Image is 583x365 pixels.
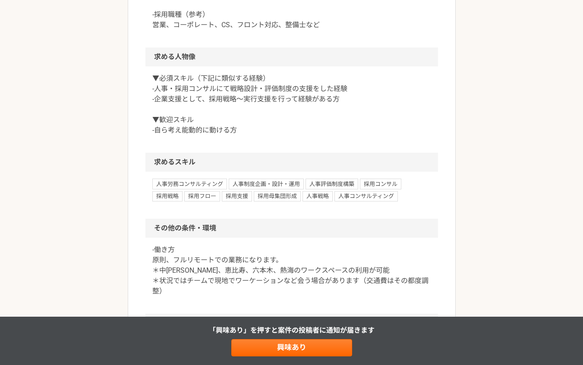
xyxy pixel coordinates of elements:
[184,191,220,201] span: 採用フロー
[145,153,438,172] h2: 求めるスキル
[306,179,358,189] span: 人事評価制度構築
[145,219,438,238] h2: その他の条件・環境
[254,191,301,201] span: 採用母集団形成
[152,179,227,189] span: 人事労務コンサルティング
[145,47,438,66] h2: 求める人物像
[152,245,431,296] p: -働き方 原則、フルリモートでの業務になります。 ＊中[PERSON_NAME]、恵比寿、六本木、熱海のワークスペースの利用が可能 ＊状況ではチームで現地でワーケーションなど会う場合があります（...
[303,191,333,201] span: 人事戦略
[231,339,352,356] a: 興味あり
[152,73,431,135] p: ▼必須スキル（下記に類似する経験） -人事・採用コンサルにて戦略設計・評価制度の支援をした経験 -企業支援として、採用戦略〜実行支援を行って経験がある方 ▼歓迎スキル -自ら考え能動的に動ける方
[229,179,304,189] span: 人事制度企画・設計・運用
[222,191,252,201] span: 採用支援
[360,179,401,189] span: 採用コンサル
[152,191,183,201] span: 採用戦略
[145,314,438,333] h2: 募集期間
[209,325,375,336] p: 「興味あり」を押すと 案件の投稿者に通知が届きます
[334,191,398,201] span: 人事コンサルティング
